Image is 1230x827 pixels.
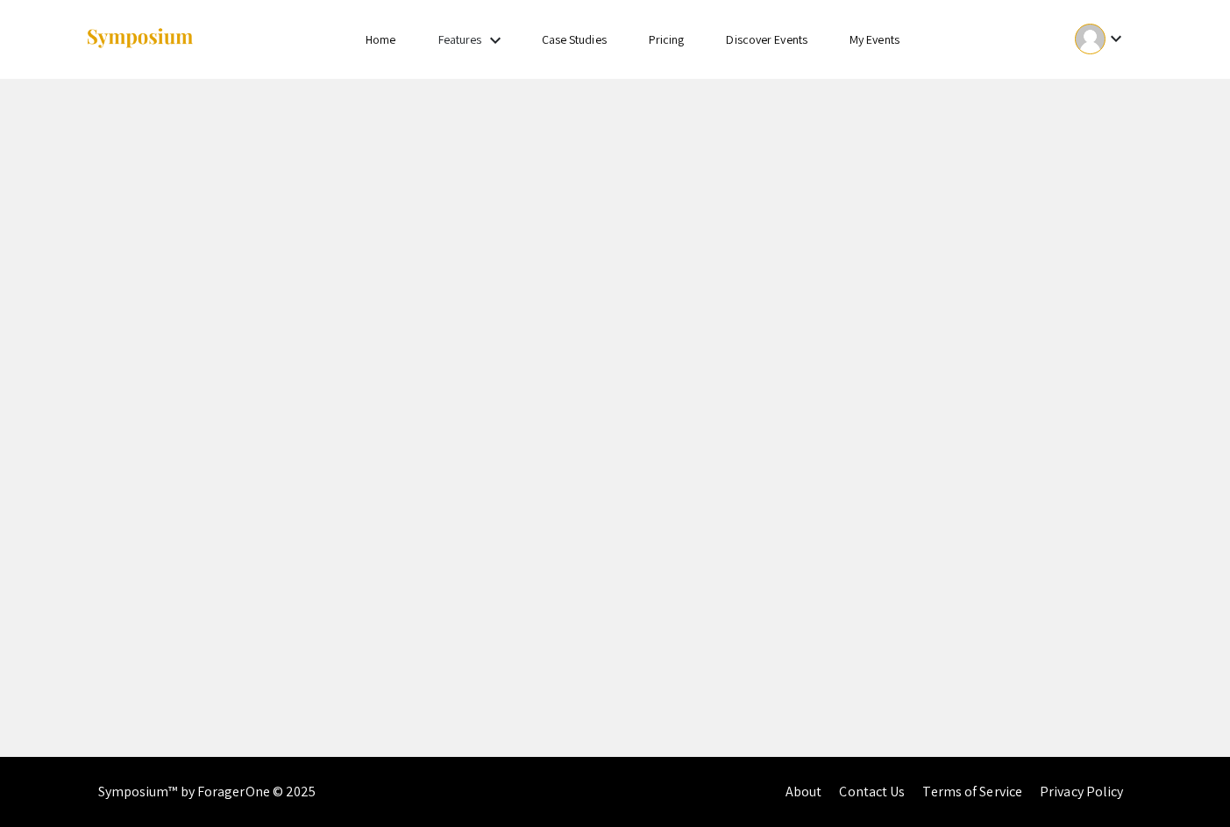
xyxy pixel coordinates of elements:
[366,32,395,47] a: Home
[85,27,195,51] img: Symposium by ForagerOne
[485,30,506,51] mat-icon: Expand Features list
[649,32,685,47] a: Pricing
[726,32,807,47] a: Discover Events
[786,782,822,801] a: About
[1040,782,1123,801] a: Privacy Policy
[438,32,482,47] a: Features
[98,757,316,827] div: Symposium™ by ForagerOne © 2025
[542,32,607,47] a: Case Studies
[1056,19,1145,59] button: Expand account dropdown
[850,32,899,47] a: My Events
[839,782,905,801] a: Contact Us
[922,782,1022,801] a: Terms of Service
[1106,28,1127,49] mat-icon: Expand account dropdown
